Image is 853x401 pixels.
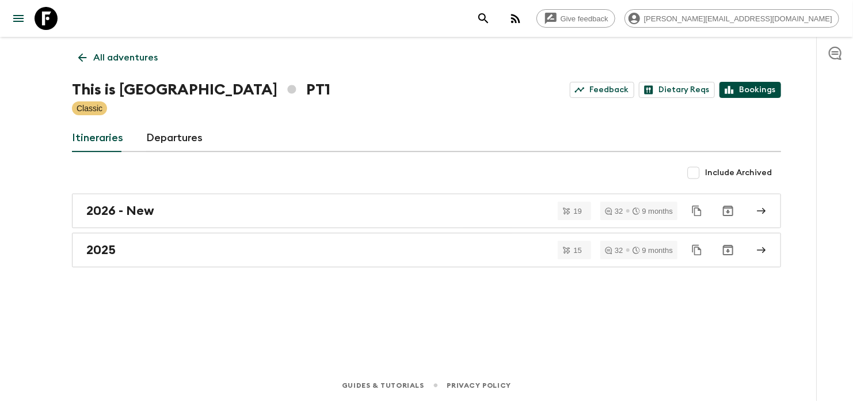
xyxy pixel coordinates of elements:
[638,14,839,23] span: [PERSON_NAME][EMAIL_ADDRESS][DOMAIN_NAME]
[605,207,623,215] div: 32
[717,239,740,262] button: Archive
[472,7,495,30] button: search adventures
[536,9,615,28] a: Give feedback
[639,82,715,98] a: Dietary Reqs
[605,247,623,254] div: 32
[72,78,330,101] h1: This is [GEOGRAPHIC_DATA] PT1
[717,199,740,222] button: Archive
[624,9,839,28] div: [PERSON_NAME][EMAIL_ADDRESS][DOMAIN_NAME]
[705,167,772,179] span: Include Archived
[7,7,30,30] button: menu
[567,247,589,254] span: 15
[342,379,424,392] a: Guides & Tutorials
[86,203,154,218] h2: 2026 - New
[77,103,102,114] p: Classic
[719,82,781,98] a: Bookings
[687,200,707,221] button: Duplicate
[72,194,781,228] a: 2026 - New
[93,51,158,65] p: All adventures
[72,233,781,267] a: 2025
[554,14,615,23] span: Give feedback
[567,207,589,215] span: 19
[86,243,116,258] h2: 2025
[570,82,634,98] a: Feedback
[146,124,203,152] a: Departures
[633,207,673,215] div: 9 months
[633,247,673,254] div: 9 months
[72,124,123,152] a: Itineraries
[72,46,164,69] a: All adventures
[447,379,511,392] a: Privacy Policy
[687,240,707,260] button: Duplicate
